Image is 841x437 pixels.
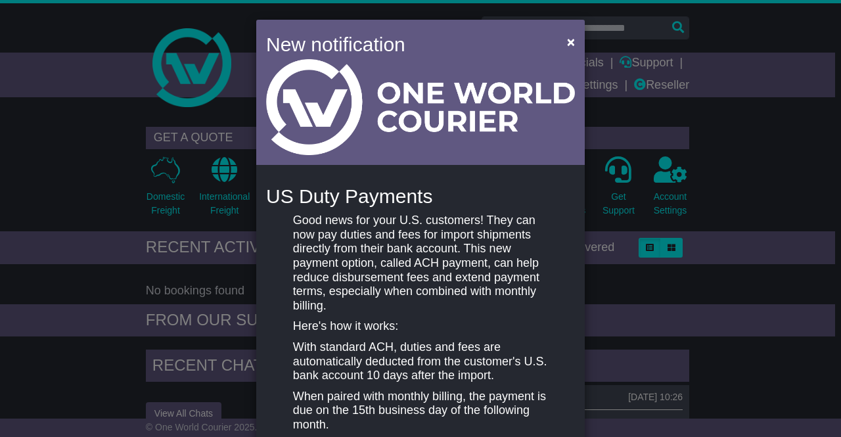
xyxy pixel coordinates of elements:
[560,28,581,55] button: Close
[266,59,575,155] img: Light
[266,185,575,207] h4: US Duty Payments
[293,214,548,313] p: Good news for your U.S. customers! They can now pay duties and fees for import shipments directly...
[293,319,548,334] p: Here's how it works:
[567,34,575,49] span: ×
[293,390,548,432] p: When paired with monthly billing, the payment is due on the 15th business day of the following mo...
[266,30,548,59] h4: New notification
[293,340,548,383] p: With standard ACH, duties and fees are automatically deducted from the customer's U.S. bank accou...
